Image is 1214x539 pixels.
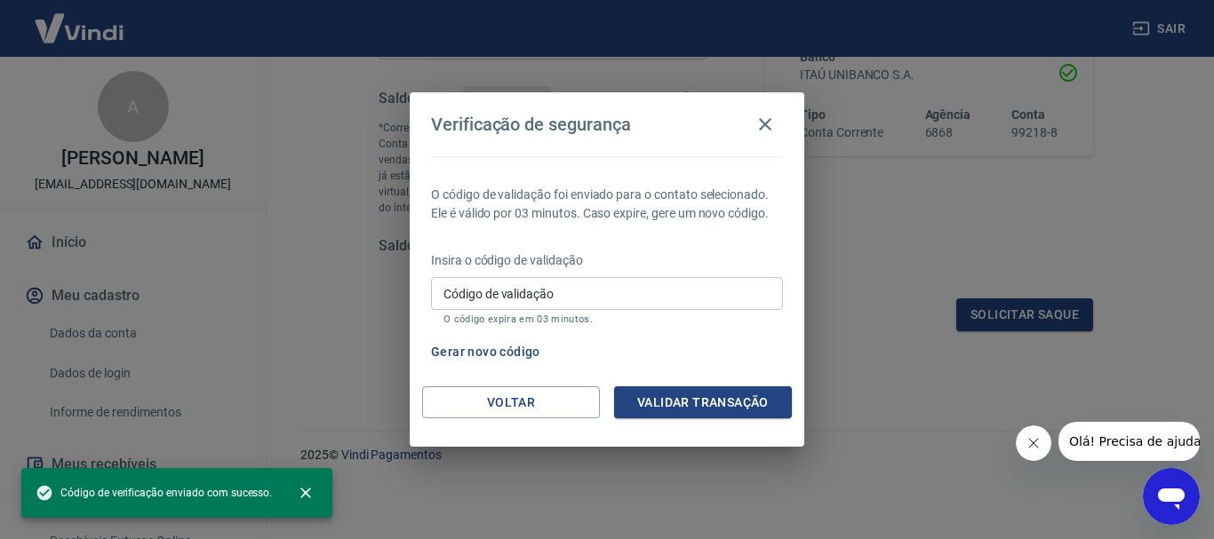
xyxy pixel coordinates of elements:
[422,386,600,419] button: Voltar
[1143,468,1200,525] iframe: Botão para abrir a janela de mensagens
[1016,425,1051,461] iframe: Fechar mensagem
[286,473,325,512] button: close
[431,114,631,135] h4: Verificação de segurança
[443,313,771,325] p: O código expira em 03 minutos.
[431,251,783,270] p: Insira o código de validação
[36,484,272,502] span: Código de verificação enviado com sucesso.
[424,336,547,369] button: Gerar novo código
[11,12,149,27] span: Olá! Precisa de ajuda?
[614,386,792,419] button: Validar transação
[1058,422,1200,461] iframe: Mensagem da empresa
[431,186,783,223] p: O código de validação foi enviado para o contato selecionado. Ele é válido por 03 minutos. Caso e...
